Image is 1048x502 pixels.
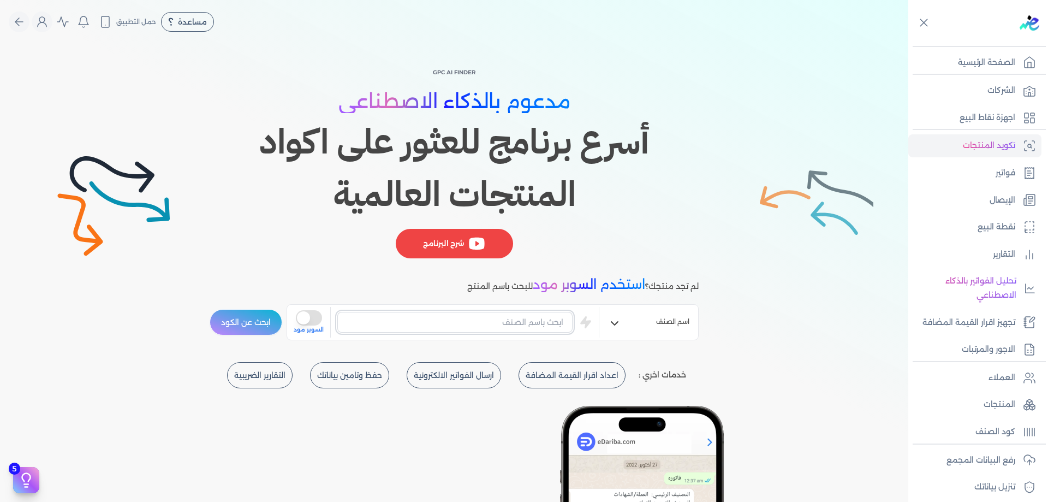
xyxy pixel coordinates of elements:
[960,111,1015,125] p: اجهزة نقاط البيع
[908,449,1041,472] a: رفع البيانات المجمع
[908,393,1041,416] a: المنتجات
[395,229,513,258] div: شرح البرنامج
[533,276,645,292] span: استخدم السوبر مود
[908,311,1041,334] a: تجهيز اقرار القيمة المضافة
[908,162,1041,185] a: فواتير
[210,66,699,80] p: GPC AI Finder
[9,463,20,475] span: 5
[914,274,1016,302] p: تحليل الفواتير بالذكاء الاصطناعي
[908,134,1041,157] a: تكويد المنتجات
[993,247,1015,262] p: التقارير
[1020,15,1039,31] img: logo
[908,243,1041,266] a: التقارير
[467,277,699,294] p: لم تجد منتجك؟ للبحث باسم المنتج
[337,312,573,333] input: ابحث باسم الصنف
[227,362,293,388] button: التقارير الضريبية
[338,89,570,113] span: مدعوم بالذكاء الاصطناعي
[908,338,1041,361] a: الاجور والمرتبات
[908,367,1041,389] a: العملاء
[310,362,389,388] button: حفظ وتامين بياناتك
[987,84,1015,98] p: الشركات
[974,480,1015,494] p: تنزيل بياناتك
[984,398,1015,412] p: المنتجات
[908,79,1041,102] a: الشركات
[294,326,324,334] span: السوبر مود
[958,56,1015,70] p: الصفحة الرئيسية
[946,453,1015,468] p: رفع البيانات المجمع
[989,371,1015,385] p: العملاء
[407,362,501,388] button: ارسال الفواتير الالكترونية
[116,17,156,27] span: حمل التطبيق
[908,51,1041,74] a: الصفحة الرئيسية
[908,107,1041,129] a: اجهزة نقاط البيع
[962,342,1015,357] p: الاجور والمرتبات
[96,13,159,31] button: حمل التطبيق
[519,362,626,388] button: اعداد اقرار القيمة المضافة
[908,476,1041,499] a: تنزيل بياناتك
[908,270,1041,306] a: تحليل الفواتير بالذكاء الاصطناعي
[656,317,689,330] span: اسم الصنف
[996,166,1015,180] p: فواتير
[978,220,1015,234] p: نقطة البيع
[178,18,207,26] span: مساعدة
[975,425,1015,439] p: كود الصنف
[922,316,1015,330] p: تجهيز اقرار القيمة المضافة
[161,12,214,32] div: مساعدة
[908,421,1041,444] a: كود الصنف
[210,309,282,335] button: ابحث عن الكود
[13,467,39,493] button: 5
[963,139,1015,153] p: تكويد المنتجات
[599,312,698,334] button: اسم الصنف
[908,216,1041,239] a: نقطة البيع
[990,193,1015,208] p: الإيصال
[210,116,699,221] h1: أسرع برنامج للعثور على اكواد المنتجات العالمية
[639,368,686,382] p: خدمات اخري :
[908,189,1041,212] a: الإيصال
